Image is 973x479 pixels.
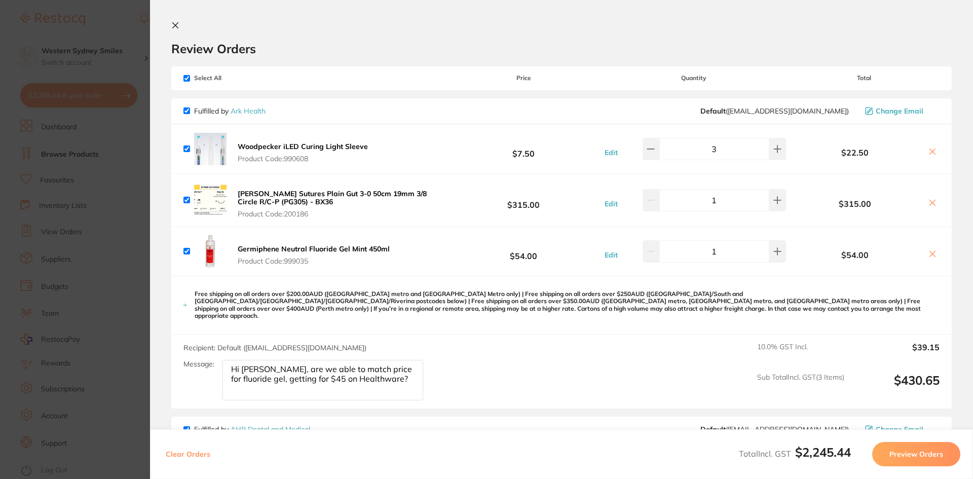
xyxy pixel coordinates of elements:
span: Change Email [876,107,923,115]
span: Product Code: 990608 [238,155,368,163]
span: Total Incl. GST [739,449,851,459]
b: Default [700,425,726,434]
p: Free shipping on all orders over $200.00AUD ([GEOGRAPHIC_DATA] metro and [GEOGRAPHIC_DATA] Metro ... [195,290,940,320]
b: $22.50 [789,148,921,157]
b: Woodpecker iLED Curing Light Sleeve [238,142,368,151]
b: [PERSON_NAME] Sutures Plain Gut 3-0 50cm 19mm 3/8 Circle R/C-P (PG305) - BX36 [238,189,427,206]
button: Edit [602,148,621,157]
b: $54.00 [789,250,921,260]
button: Change Email [862,106,940,116]
img: b2dhaXlvdQ [194,133,227,165]
a: AHP Dental and Medical [231,425,310,434]
output: $430.65 [852,373,940,401]
span: Recipient: Default ( [EMAIL_ADDRESS][DOMAIN_NAME] ) [183,343,366,352]
b: $7.50 [448,139,599,158]
b: $315.00 [789,199,921,208]
textarea: Hi [PERSON_NAME], are we able to match price for fluoride gel, getting for $45 on Healthware? [222,360,423,400]
h2: Review Orders [171,41,952,56]
b: Default [700,106,726,116]
p: Fulfilled by [194,425,310,433]
b: $315.00 [448,191,599,209]
button: [PERSON_NAME] Sutures Plain Gut 3-0 50cm 19mm 3/8 Circle R/C-P (PG305) - BX36 Product Code:200186 [235,189,448,218]
button: Clear Orders [163,442,213,466]
b: $2,245.44 [795,445,851,460]
button: Woodpecker iLED Curing Light Sleeve Product Code:990608 [235,142,371,163]
b: $54.00 [448,242,599,261]
img: dTJqaGJleQ [194,184,227,216]
img: OHo1MmRrNA [194,235,227,268]
p: Fulfilled by [194,107,266,115]
span: orders@ahpdentalmedical.com.au [700,425,849,433]
label: Message: [183,360,214,369]
span: Total [789,75,940,82]
span: Product Code: 999035 [238,257,390,265]
output: $39.15 [852,343,940,365]
span: Change Email [876,425,923,433]
a: Ark Health [231,106,266,116]
b: Germiphene Neutral Fluoride Gel Mint 450ml [238,244,390,253]
span: cch@arkhealth.com.au [700,107,849,115]
button: Change Email [862,425,940,434]
button: Edit [602,199,621,208]
span: Select All [183,75,285,82]
span: 10.0 % GST Incl. [757,343,844,365]
button: Edit [602,250,621,260]
span: Quantity [600,75,789,82]
span: Price [448,75,599,82]
span: Sub Total Incl. GST ( 3 Items) [757,373,844,401]
button: Germiphene Neutral Fluoride Gel Mint 450ml Product Code:999035 [235,244,393,266]
span: Product Code: 200186 [238,210,445,218]
button: Preview Orders [872,442,960,466]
